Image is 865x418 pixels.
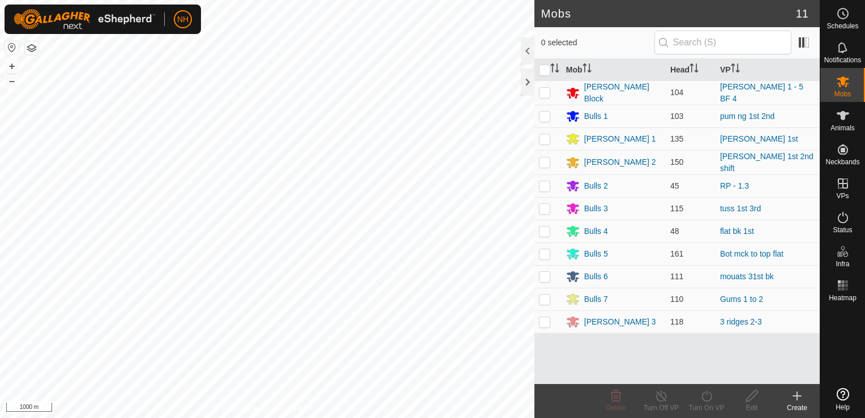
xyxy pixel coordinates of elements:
button: – [5,74,19,88]
span: 115 [670,204,683,213]
span: 111 [670,272,683,281]
a: Gums 1 to 2 [720,295,763,304]
a: Privacy Policy [222,403,265,413]
a: tuss 1st 3rd [720,204,761,213]
div: Bulls 7 [584,293,608,305]
span: Help [836,404,850,411]
span: NH [177,14,189,25]
p-sorticon: Activate to sort [550,65,559,74]
span: VPs [836,193,849,199]
button: + [5,59,19,73]
div: Create [774,403,820,413]
p-sorticon: Activate to sort [690,65,699,74]
span: Schedules [827,23,858,29]
span: Infra [836,261,849,267]
span: Mobs [834,91,851,97]
div: [PERSON_NAME] 3 [584,316,656,328]
a: flat bk 1st [720,227,754,236]
p-sorticon: Activate to sort [731,65,740,74]
span: 45 [670,181,679,190]
span: 161 [670,249,683,258]
a: [PERSON_NAME] 1st [720,134,798,143]
button: Reset Map [5,41,19,54]
div: [PERSON_NAME] 1 [584,133,656,145]
p-sorticon: Activate to sort [583,65,592,74]
input: Search (S) [654,31,791,54]
span: 150 [670,157,683,167]
a: 3 ridges 2-3 [720,317,762,326]
span: 118 [670,317,683,326]
span: 104 [670,88,683,97]
div: Turn On VP [684,403,729,413]
span: Notifications [824,57,861,63]
span: 103 [670,112,683,121]
div: Turn Off VP [639,403,684,413]
a: [PERSON_NAME] 1st 2nd shift [720,152,813,173]
div: Edit [729,403,774,413]
a: [PERSON_NAME] 1 - 5 BF 4 [720,82,803,103]
a: Bot mck to top flat [720,249,783,258]
span: Delete [606,404,626,412]
span: 48 [670,227,679,236]
img: Gallagher Logo [14,9,155,29]
a: mouats 31st bk [720,272,774,281]
span: 0 selected [541,37,654,49]
a: RP - 1.3 [720,181,749,190]
div: [PERSON_NAME] Block [584,81,661,105]
span: 11 [796,5,808,22]
div: [PERSON_NAME] 2 [584,156,656,168]
div: Bulls 5 [584,248,608,260]
span: Neckbands [825,159,859,165]
th: Mob [562,59,666,81]
div: Bulls 1 [584,110,608,122]
a: pum ng 1st 2nd [720,112,775,121]
div: Bulls 2 [584,180,608,192]
span: Animals [830,125,855,131]
a: Contact Us [279,403,312,413]
span: Heatmap [829,295,857,301]
span: 135 [670,134,683,143]
span: 110 [670,295,683,304]
th: VP [716,59,820,81]
th: Head [666,59,716,81]
div: Bulls 3 [584,203,608,215]
span: Status [833,227,852,233]
div: Bulls 6 [584,271,608,283]
a: Help [820,383,865,415]
h2: Mobs [541,7,796,20]
div: Bulls 4 [584,225,608,237]
button: Map Layers [25,41,38,55]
